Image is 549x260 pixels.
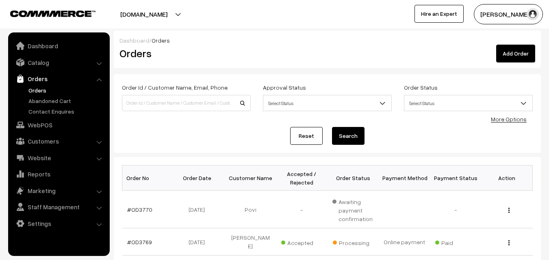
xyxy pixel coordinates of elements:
[10,8,81,18] a: COMMMERCE
[276,165,327,191] th: Accepted / Rejected
[119,47,250,60] h2: Orders
[263,83,306,92] label: Approval Status
[92,4,196,24] button: [DOMAIN_NAME]
[10,200,107,214] a: Staff Management
[379,228,430,256] td: Online payment
[435,236,476,247] span: Paid
[10,150,107,165] a: Website
[127,239,152,245] a: #OD3769
[328,165,379,191] th: Order Status
[10,55,107,70] a: Catalog
[122,83,228,92] label: Order Id / Customer Name, Email, Phone
[10,118,107,132] a: WebPOS
[10,39,107,53] a: Dashboard
[332,196,374,223] span: Awaiting payment confirmation
[10,71,107,86] a: Orders
[225,228,276,256] td: [PERSON_NAME]
[414,5,464,23] a: Hire an Expert
[174,165,225,191] th: Order Date
[430,165,481,191] th: Payment Status
[404,83,438,92] label: Order Status
[127,206,152,213] a: #OD3770
[174,228,225,256] td: [DATE]
[491,116,527,122] a: More Options
[122,165,174,191] th: Order No
[26,86,107,95] a: Orders
[263,95,392,111] span: Select Status
[281,236,322,247] span: Accepted
[26,107,107,116] a: Contact Enquires
[10,11,95,17] img: COMMMERCE
[119,37,149,44] a: Dashboard
[508,208,510,213] img: Menu
[10,134,107,148] a: Customers
[474,4,543,24] button: [PERSON_NAME]
[10,216,107,231] a: Settings
[263,96,391,110] span: Select Status
[225,191,276,228] td: Povi
[496,45,535,62] a: Add Order
[10,167,107,181] a: Reports
[508,240,510,245] img: Menu
[404,95,533,111] span: Select Status
[430,191,481,228] td: -
[481,165,532,191] th: Action
[10,183,107,198] a: Marketing
[174,191,225,228] td: [DATE]
[379,165,430,191] th: Payment Method
[332,127,365,145] button: Search
[152,37,170,44] span: Orders
[26,97,107,105] a: Abandoned Cart
[122,95,251,111] input: Order Id / Customer Name / Customer Email / Customer Phone
[276,191,327,228] td: -
[290,127,323,145] a: Reset
[119,36,535,45] div: /
[333,236,373,247] span: Processing
[527,8,539,20] img: user
[404,96,532,110] span: Select Status
[225,165,276,191] th: Customer Name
